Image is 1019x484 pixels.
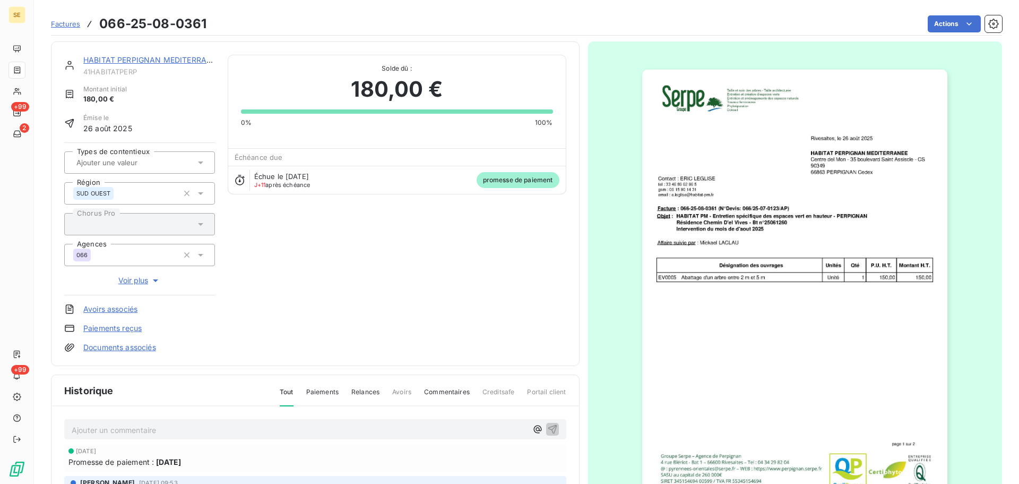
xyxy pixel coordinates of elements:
span: [DATE] [76,448,96,454]
span: Paiements [306,387,339,405]
span: Avoirs [392,387,411,405]
img: Logo LeanPay [8,461,25,478]
a: Documents associés [83,342,156,353]
span: 0% [241,118,252,128]
span: Historique [64,384,114,398]
button: Actions [928,15,981,32]
span: après échéance [254,182,310,188]
span: 066 [76,252,88,258]
span: SUD OUEST [76,190,110,197]
iframe: Intercom live chat [983,448,1008,473]
span: 100% [535,118,553,128]
span: Tout [280,387,293,406]
span: 26 août 2025 [83,123,132,134]
a: Paiements reçus [83,323,142,334]
span: 2 [20,123,29,133]
a: Factures [51,19,80,29]
span: +99 [11,365,29,375]
span: Factures [51,20,80,28]
span: Émise le [83,113,132,123]
span: Montant initial [83,84,127,94]
span: Échéance due [235,153,283,162]
span: Portail client [527,387,566,405]
span: promesse de paiement [477,172,559,188]
span: +99 [11,102,29,112]
h3: 066-25-08-0361 [99,14,206,33]
span: Commentaires [424,387,470,405]
div: SE [8,6,25,23]
input: Ajouter une valeur [75,158,182,167]
a: Avoirs associés [83,304,137,315]
span: Relances [351,387,379,405]
button: Voir plus [64,275,215,286]
span: 180,00 € [83,94,127,105]
span: [DATE] [156,456,181,468]
a: HABITAT PERPIGNAN MEDITERRANEE [83,55,221,64]
span: Creditsafe [482,387,515,405]
span: Promesse de paiement : [68,456,154,468]
span: 41HABITATPERP [83,67,215,76]
span: Voir plus [118,275,161,286]
span: 180,00 € [351,73,442,105]
span: Échue le [DATE] [254,172,309,181]
span: J+11 [254,181,266,189]
span: Solde dû : [241,64,553,73]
